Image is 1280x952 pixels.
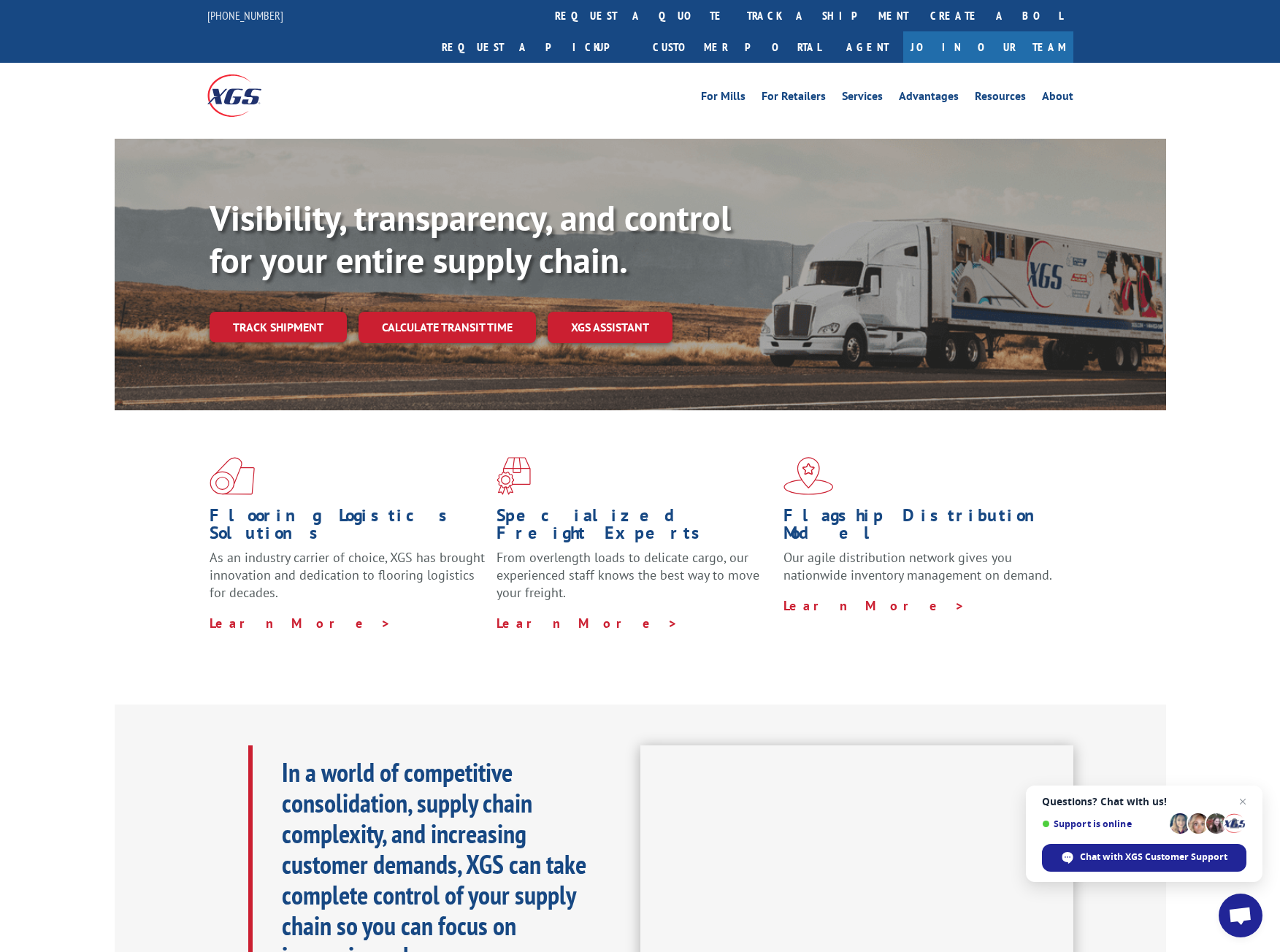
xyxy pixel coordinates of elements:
a: Services [842,91,883,107]
a: Track shipment [210,312,347,342]
span: Our agile distribution network gives you nationwide inventory management on demand. [783,549,1052,583]
a: XGS ASSISTANT [548,312,672,343]
a: Resources [975,91,1026,107]
span: Questions? Chat with us! [1042,796,1246,807]
p: From overlength loads to delicate cargo, our experienced staff knows the best way to move your fr... [497,549,773,614]
h1: Flooring Logistics Solutions [210,507,486,549]
a: About [1042,91,1073,107]
a: [PHONE_NUMBER] [207,8,283,23]
a: Learn More > [783,597,965,614]
a: Request a pickup [431,31,642,63]
a: For Mills [701,91,746,107]
span: Chat with XGS Customer Support [1080,851,1227,864]
span: As an industry carrier of choice, XGS has brought innovation and dedication to flooring logistics... [210,549,485,601]
a: Join Our Team [903,31,1073,63]
div: Open chat [1219,894,1262,937]
span: Support is online [1042,818,1165,829]
img: xgs-icon-flagship-distribution-model-red [783,457,834,495]
div: Chat with XGS Customer Support [1042,844,1246,872]
h1: Specialized Freight Experts [497,507,773,549]
a: Learn More > [497,615,678,632]
a: For Retailers [762,91,826,107]
img: xgs-icon-focused-on-flooring-red [497,457,531,495]
a: Calculate transit time [359,312,536,343]
b: Visibility, transparency, and control for your entire supply chain. [210,195,731,283]
a: Agent [832,31,903,63]
a: Customer Portal [642,31,832,63]
a: Learn More > [210,615,391,632]
h1: Flagship Distribution Model [783,507,1059,549]
img: xgs-icon-total-supply-chain-intelligence-red [210,457,255,495]
a: Advantages [899,91,959,107]
span: Close chat [1234,793,1252,810]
